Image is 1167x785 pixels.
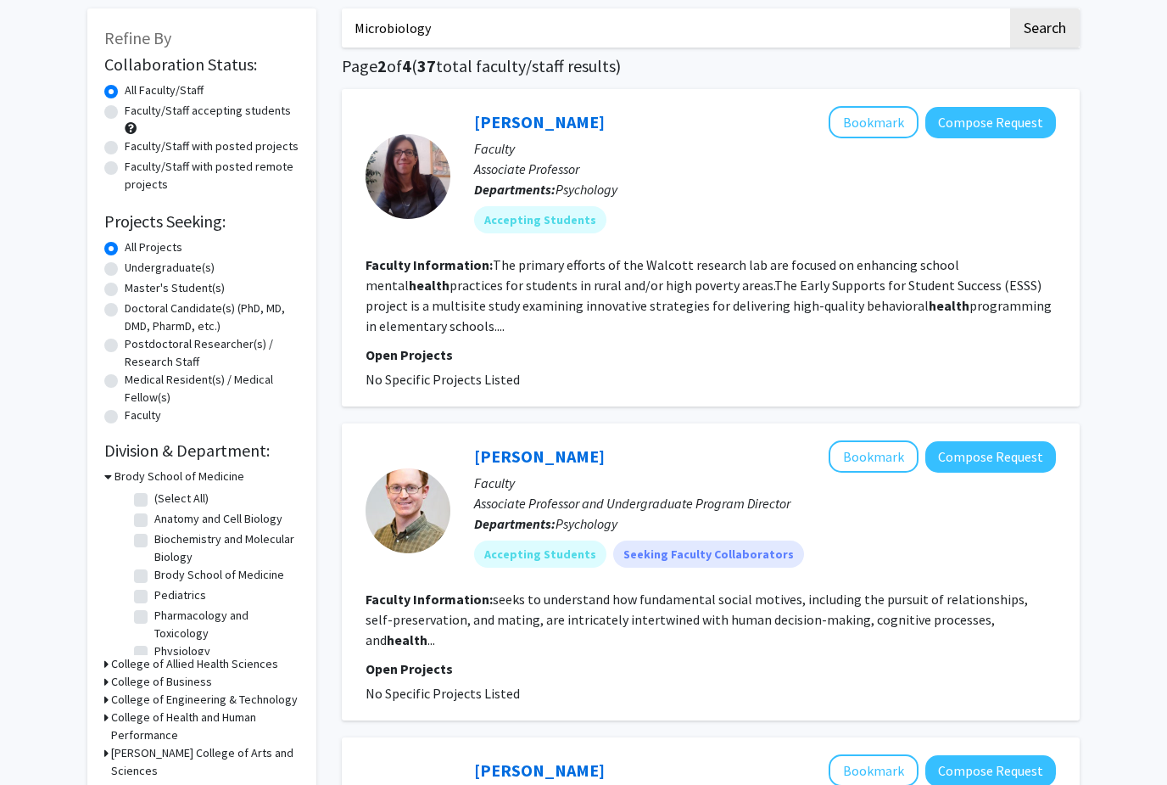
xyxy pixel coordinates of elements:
[125,300,299,335] label: Doctoral Candidate(s) (PhD, MD, DMD, PharmD, etc.)
[125,81,204,99] label: All Faculty/Staff
[104,440,299,461] h2: Division & Department:
[366,591,1028,648] fg-read-more: seeks to understand how fundamental social motives, including the pursuit of relationships, self-...
[474,138,1056,159] p: Faculty
[154,510,282,528] label: Anatomy and Cell Biology
[556,515,617,532] span: Psychology
[474,515,556,532] b: Departments:
[125,102,291,120] label: Faculty/Staff accepting students
[125,158,299,193] label: Faculty/Staff with posted remote projects
[474,206,606,233] mat-chip: Accepting Students
[13,709,72,772] iframe: Chat
[154,530,295,566] label: Biochemistry and Molecular Biology
[417,55,436,76] span: 37
[154,607,295,642] label: Pharmacology and Toxicology
[111,673,212,691] h3: College of Business
[474,541,606,568] mat-chip: Accepting Students
[474,493,1056,513] p: Associate Professor and Undergraduate Program Director
[154,566,284,584] label: Brody School of Medicine
[104,27,171,48] span: Refine By
[154,586,206,604] label: Pediatrics
[474,181,556,198] b: Departments:
[377,55,387,76] span: 2
[154,642,210,660] label: Physiology
[125,279,225,297] label: Master's Student(s)
[366,256,493,273] b: Faculty Information:
[474,159,1056,179] p: Associate Professor
[114,468,244,485] h3: Brody School of Medicine
[366,256,1052,334] fg-read-more: The primary efforts of the Walcott research lab are focused on enhancing school mental practices ...
[342,56,1080,76] h1: Page of ( total faculty/staff results)
[613,541,804,568] mat-chip: Seeking Faculty Collaborators
[474,760,605,781] a: [PERSON_NAME]
[125,137,299,155] label: Faculty/Staff with posted projects
[125,407,161,424] label: Faculty
[366,345,1056,365] p: Open Projects
[111,691,298,709] h3: College of Engineering & Technology
[111,744,299,780] h3: [PERSON_NAME] College of Arts and Sciences
[1010,8,1080,48] button: Search
[125,259,215,277] label: Undergraduate(s)
[342,8,1008,48] input: Search Keywords
[387,631,427,648] b: health
[104,54,299,75] h2: Collaboration Status:
[366,659,1056,679] p: Open Projects
[125,371,299,407] label: Medical Resident(s) / Medical Fellow(s)
[556,181,617,198] span: Psychology
[409,277,449,294] b: health
[111,655,278,673] h3: College of Allied Health Sciences
[125,238,182,256] label: All Projects
[925,441,1056,473] button: Compose Request to Michael Baker
[829,440,919,473] button: Add Michael Baker to Bookmarks
[104,211,299,232] h2: Projects Seeking:
[474,446,605,467] a: [PERSON_NAME]
[111,709,299,744] h3: College of Health and Human Performance
[125,335,299,371] label: Postdoctoral Researcher(s) / Research Staff
[474,473,1056,493] p: Faculty
[829,106,919,138] button: Add Christy Walcott to Bookmarks
[474,111,605,132] a: [PERSON_NAME]
[154,490,209,507] label: (Select All)
[402,55,411,76] span: 4
[925,107,1056,138] button: Compose Request to Christy Walcott
[366,685,520,702] span: No Specific Projects Listed
[929,297,969,314] b: health
[366,591,493,608] b: Faculty Information:
[366,371,520,388] span: No Specific Projects Listed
